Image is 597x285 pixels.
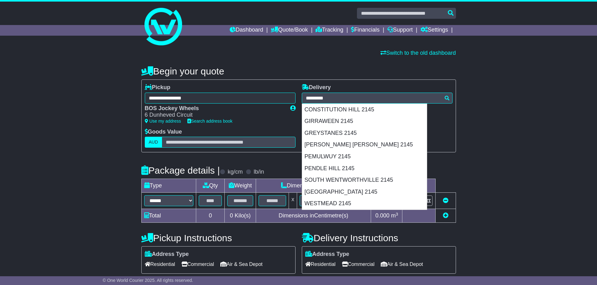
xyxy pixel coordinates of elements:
[196,209,225,223] td: 0
[145,259,175,269] span: Residential
[145,251,189,258] label: Address Type
[375,212,390,219] span: 0.000
[302,233,456,243] h4: Delivery Instructions
[302,104,427,116] div: CONSTITUTION HILL 2145
[302,84,331,91] label: Delivery
[141,66,456,76] h4: Begin your quote
[141,209,196,223] td: Total
[351,25,380,36] a: Financials
[145,112,284,119] div: 6 Dunheved Circuit
[302,115,427,127] div: GIRRAWEEN 2145
[302,198,427,210] div: WESTMEAD 2145
[256,179,371,193] td: Dimensions (L x W x H)
[316,25,343,36] a: Tracking
[302,151,427,163] div: PEMULWUY 2145
[145,129,182,135] label: Goods Value
[256,209,371,223] td: Dimensions in Centimetre(s)
[380,50,456,56] a: Switch to the old dashboard
[141,233,296,243] h4: Pickup Instructions
[220,259,263,269] span: Air & Sea Depot
[228,169,243,176] label: kg/cm
[145,137,162,148] label: AUD
[103,278,193,283] span: © One World Courier 2025. All rights reserved.
[421,25,448,36] a: Settings
[145,84,170,91] label: Pickup
[396,212,398,216] sup: 3
[302,93,453,104] typeahead: Please provide city
[302,139,427,151] div: [PERSON_NAME] [PERSON_NAME] 2145
[289,193,297,209] td: x
[141,179,196,193] td: Type
[225,209,256,223] td: Kilo(s)
[381,259,423,269] span: Air & Sea Depot
[305,251,349,258] label: Address Type
[342,259,374,269] span: Commercial
[145,105,284,112] div: BOS Jockey Wheels
[141,165,220,176] h4: Package details |
[443,197,448,204] a: Remove this item
[230,212,233,219] span: 0
[387,25,413,36] a: Support
[302,186,427,198] div: [GEOGRAPHIC_DATA] 2145
[302,174,427,186] div: SOUTH WENTWORTHVILLE 2145
[181,259,214,269] span: Commercial
[225,179,256,193] td: Weight
[145,119,181,124] a: Use my address
[271,25,308,36] a: Quote/Book
[391,212,398,219] span: m
[443,212,448,219] a: Add new item
[302,163,427,175] div: PENDLE HILL 2145
[254,169,264,176] label: lb/in
[187,119,233,124] a: Search address book
[196,179,225,193] td: Qty
[302,127,427,139] div: GREYSTANES 2145
[305,259,336,269] span: Residential
[230,25,263,36] a: Dashboard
